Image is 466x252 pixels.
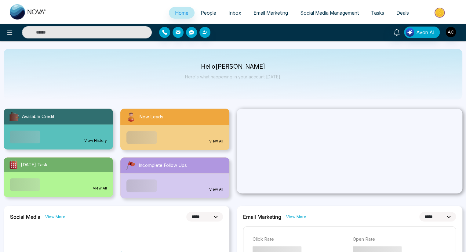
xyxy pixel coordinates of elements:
span: Deals [396,10,409,16]
img: Lead Flow [406,28,414,37]
a: Social Media Management [294,7,365,19]
a: Email Marketing [247,7,294,19]
a: View More [286,214,306,220]
a: Inbox [222,7,247,19]
a: View All [93,185,107,191]
button: Avon AI [404,27,440,38]
a: Home [169,7,195,19]
a: New LeadsView All [117,109,233,150]
span: Tasks [371,10,384,16]
span: Available Credit [22,113,54,120]
span: [DATE] Task [21,161,47,168]
h2: Social Media [10,214,40,220]
p: Hello [PERSON_NAME] [185,64,281,69]
img: Market-place.gif [418,6,462,20]
img: Nova CRM Logo [10,4,46,20]
h2: Email Marketing [243,214,281,220]
p: Click Rate [253,236,347,243]
a: View More [45,214,65,220]
a: Deals [390,7,415,19]
img: todayTask.svg [9,160,18,170]
span: People [201,10,216,16]
span: Email Marketing [253,10,288,16]
a: People [195,7,222,19]
span: Home [175,10,188,16]
a: View History [84,138,107,143]
img: User Avatar [446,27,456,37]
a: View All [209,139,223,144]
img: availableCredit.svg [9,111,20,122]
img: newLeads.svg [125,111,137,123]
a: Tasks [365,7,390,19]
span: New Leads [139,113,163,121]
a: Incomplete Follow UpsView All [117,157,233,198]
img: followUps.svg [125,160,136,171]
a: View All [209,187,223,192]
p: Open Rate [353,236,447,243]
span: Inbox [228,10,241,16]
p: Here's what happening in your account [DATE]. [185,74,281,79]
span: Avon AI [416,29,435,36]
span: Social Media Management [300,10,359,16]
span: Incomplete Follow Ups [139,162,187,169]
